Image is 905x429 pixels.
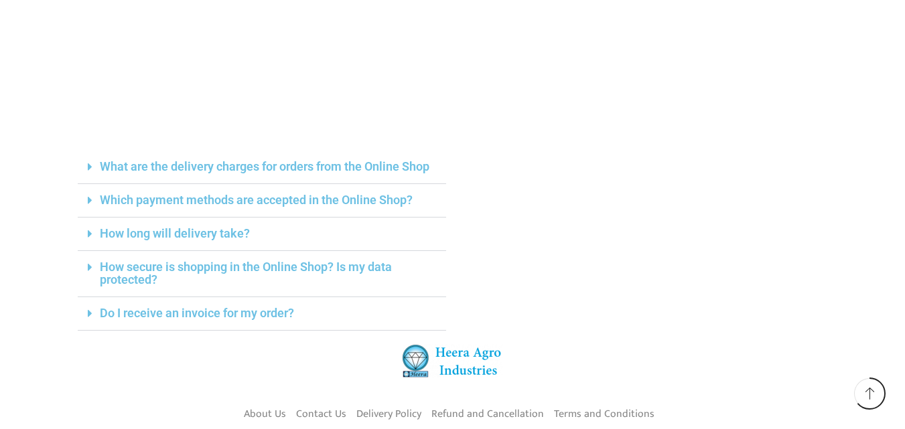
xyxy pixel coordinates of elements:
[100,260,392,286] a: How secure is shopping in the Online Shop? Is my data protected?
[100,226,250,240] a: How long will delivery take?
[554,402,654,425] a: Terms and Conditions
[100,306,294,320] a: Do I receive an invoice for my order?
[431,402,544,425] a: Refund and Cancellation
[356,402,421,425] a: Delivery Policy
[100,193,413,207] a: Which payment methods are accepted in the Online Shop?
[244,402,286,425] a: About Us
[78,184,446,218] div: Which payment methods are accepted in the Online Shop?
[403,344,503,377] img: heera-logo-84.png
[78,218,446,251] div: How long will delivery take?
[78,251,446,297] div: How secure is shopping in the Online Shop? Is my data protected?
[78,297,446,331] div: Do I receive an invoice for my order?
[296,402,346,425] a: Contact Us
